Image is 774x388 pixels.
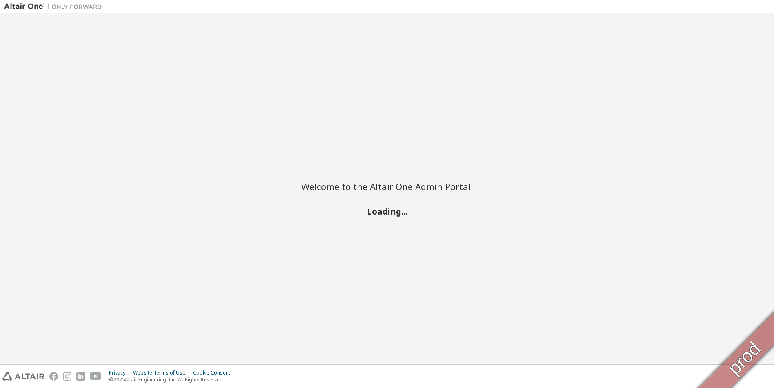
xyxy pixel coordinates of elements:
[90,372,102,381] img: youtube.svg
[4,2,106,11] img: Altair One
[109,370,133,376] div: Privacy
[109,376,235,383] p: © 2025 Altair Engineering, Inc. All Rights Reserved.
[133,370,193,376] div: Website Terms of Use
[301,206,473,216] h2: Loading...
[301,181,473,192] h2: Welcome to the Altair One Admin Portal
[76,372,85,381] img: linkedin.svg
[193,370,235,376] div: Cookie Consent
[2,372,44,381] img: altair_logo.svg
[63,372,71,381] img: instagram.svg
[49,372,58,381] img: facebook.svg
